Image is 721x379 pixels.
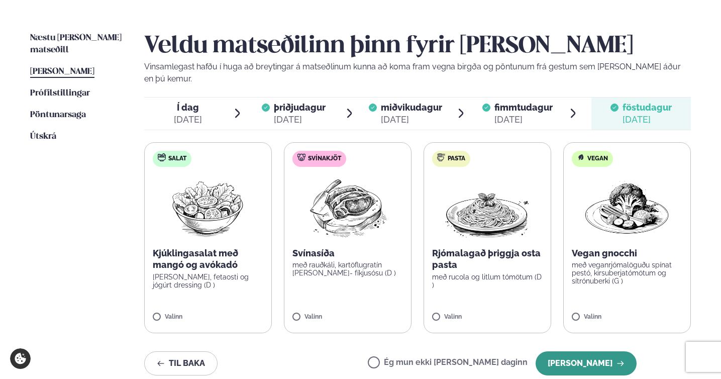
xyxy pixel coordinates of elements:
[30,34,122,54] span: Næstu [PERSON_NAME] matseðill
[30,132,56,141] span: Útskrá
[10,348,31,369] a: Cookie settings
[30,66,94,78] a: [PERSON_NAME]
[30,111,86,119] span: Pöntunarsaga
[587,155,608,163] span: Vegan
[144,351,218,375] button: Til baka
[30,32,124,56] a: Næstu [PERSON_NAME] matseðill
[292,261,403,277] p: með rauðkáli, kartöflugratín [PERSON_NAME]- fíkjusósu (D )
[572,261,682,285] p: með veganrjómalöguðu spínat pestó, kirsuberjatómötum og sítrónuberki (G )
[381,102,442,113] span: miðvikudagur
[168,155,186,163] span: Salat
[443,175,532,239] img: Spagetti.png
[144,32,691,60] h2: Veldu matseðilinn þinn fyrir [PERSON_NAME]
[583,175,671,239] img: Vegan.png
[448,155,465,163] span: Pasta
[437,153,445,161] img: pasta.svg
[623,114,672,126] div: [DATE]
[577,153,585,161] img: Vegan.svg
[292,247,403,259] p: Svínasíða
[30,131,56,143] a: Útskrá
[30,67,94,76] span: [PERSON_NAME]
[494,114,553,126] div: [DATE]
[30,89,90,98] span: Prófílstillingar
[158,153,166,161] img: salad.svg
[274,114,326,126] div: [DATE]
[308,155,341,163] span: Svínakjöt
[174,114,202,126] div: [DATE]
[153,273,263,289] p: [PERSON_NAME], fetaosti og jógúrt dressing (D )
[30,109,86,121] a: Pöntunarsaga
[432,273,543,289] p: með rucola og litlum tómötum (D )
[623,102,672,113] span: föstudagur
[163,175,252,239] img: Salad.png
[274,102,326,113] span: þriðjudagur
[381,114,442,126] div: [DATE]
[572,247,682,259] p: Vegan gnocchi
[144,61,691,85] p: Vinsamlegast hafðu í huga að breytingar á matseðlinum kunna að koma fram vegna birgða og pöntunum...
[297,153,305,161] img: pork.svg
[174,102,202,114] span: Í dag
[536,351,637,375] button: [PERSON_NAME]
[494,102,553,113] span: fimmtudagur
[153,247,263,271] p: Kjúklingasalat með mangó og avókadó
[432,247,543,271] p: Rjómalagað þriggja osta pasta
[30,87,90,100] a: Prófílstillingar
[303,175,392,239] img: Pork-Meat.png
